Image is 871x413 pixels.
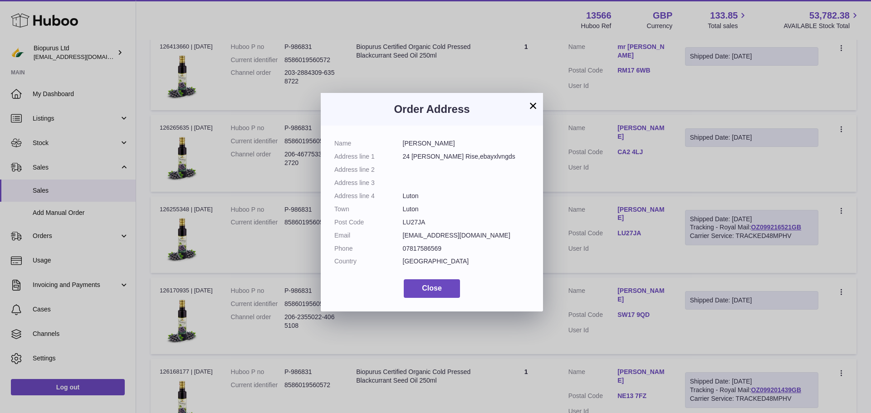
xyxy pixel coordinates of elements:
dt: Address line 4 [334,192,403,200]
dd: Luton [403,205,530,214]
dt: Address line 3 [334,179,403,187]
dt: Country [334,257,403,266]
button: × [528,100,538,111]
dt: Address line 2 [334,165,403,174]
dd: 07817586569 [403,244,530,253]
dd: 24 [PERSON_NAME] Rise,ebayxlvngds [403,152,530,161]
dt: Email [334,231,403,240]
dt: Phone [334,244,403,253]
dd: [PERSON_NAME] [403,139,530,148]
h3: Order Address [334,102,529,117]
dt: Name [334,139,403,148]
dd: Luton [403,192,530,200]
dt: Town [334,205,403,214]
span: Close [422,284,442,292]
dt: Address line 1 [334,152,403,161]
dd: [EMAIL_ADDRESS][DOMAIN_NAME] [403,231,530,240]
dt: Post Code [334,218,403,227]
dd: LU27JA [403,218,530,227]
dd: [GEOGRAPHIC_DATA] [403,257,530,266]
button: Close [404,279,460,298]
